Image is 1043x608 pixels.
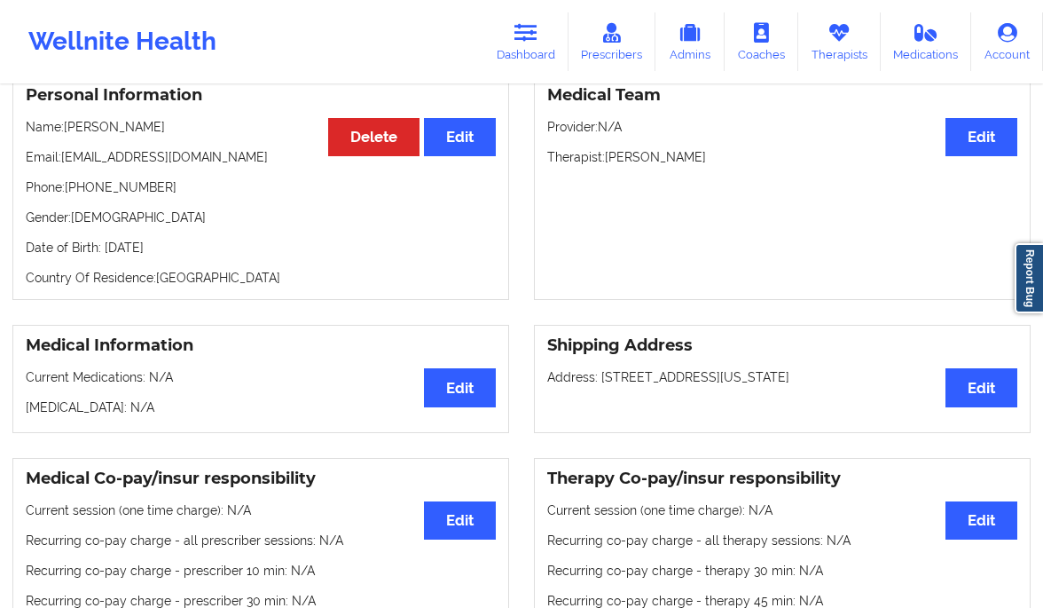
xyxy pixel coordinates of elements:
p: Phone: [PHONE_NUMBER] [26,178,496,196]
p: Recurring co-pay charge - prescriber 10 min : N/A [26,562,496,580]
p: Gender: [DEMOGRAPHIC_DATA] [26,209,496,226]
button: Edit [945,368,1017,407]
a: Prescribers [569,12,656,71]
p: Recurring co-pay charge - all therapy sessions : N/A [547,532,1017,549]
a: Coaches [725,12,798,71]
button: Edit [424,501,496,540]
p: Address: [STREET_ADDRESS][US_STATE] [547,368,1017,386]
a: Account [971,12,1043,71]
a: Dashboard [483,12,569,71]
p: Recurring co-pay charge - all prescriber sessions : N/A [26,532,496,549]
a: Admins [655,12,725,71]
p: Recurring co-pay charge - therapy 30 min : N/A [547,562,1017,580]
button: Edit [945,501,1017,540]
h3: Medical Co-pay/insur responsibility [26,469,496,489]
button: Delete [328,118,420,156]
a: Medications [881,12,972,71]
h3: Personal Information [26,85,496,106]
p: Current session (one time charge): N/A [547,501,1017,519]
h3: Medical Information [26,336,496,356]
h3: Therapy Co-pay/insur responsibility [547,469,1017,489]
p: Country Of Residence: [GEOGRAPHIC_DATA] [26,269,496,287]
p: Name: [PERSON_NAME] [26,118,496,136]
button: Edit [945,118,1017,156]
a: Report Bug [1015,243,1043,313]
button: Edit [424,118,496,156]
p: Provider: N/A [547,118,1017,136]
p: Email: [EMAIL_ADDRESS][DOMAIN_NAME] [26,148,496,166]
p: Therapist: [PERSON_NAME] [547,148,1017,166]
p: Date of Birth: [DATE] [26,239,496,257]
button: Edit [424,368,496,407]
h3: Medical Team [547,85,1017,106]
h3: Shipping Address [547,336,1017,356]
p: [MEDICAL_DATA]: N/A [26,399,496,416]
a: Therapists [798,12,881,71]
p: Current Medications: N/A [26,368,496,386]
p: Current session (one time charge): N/A [26,501,496,519]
